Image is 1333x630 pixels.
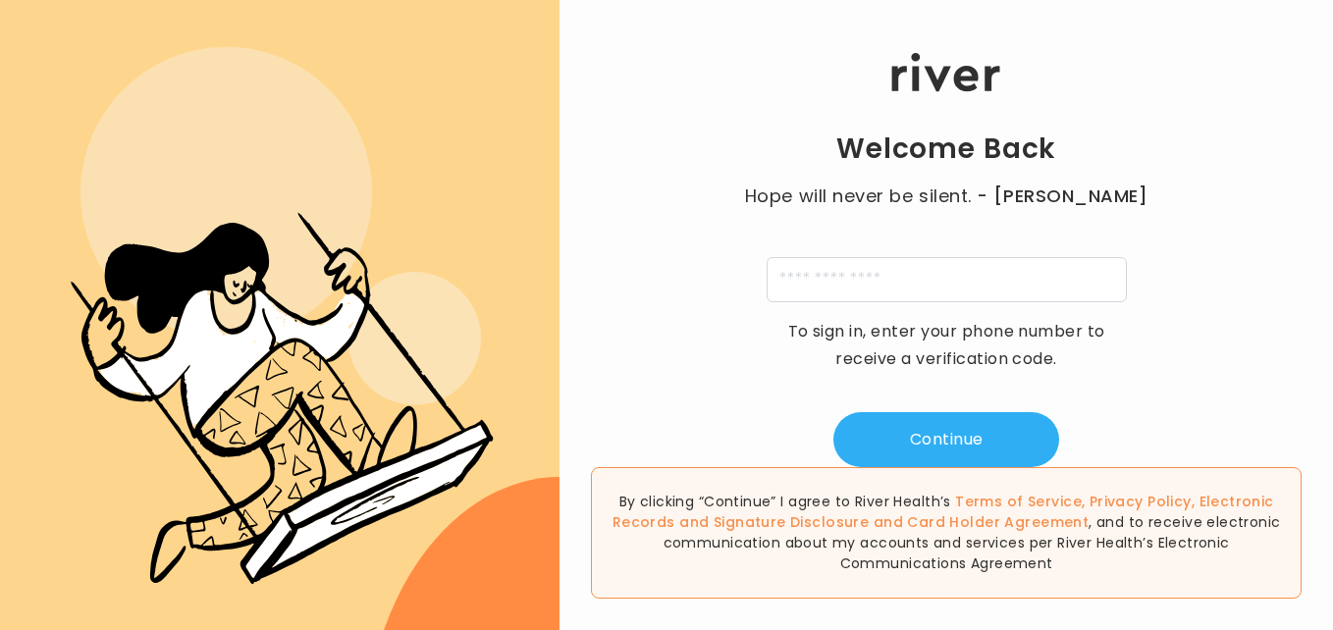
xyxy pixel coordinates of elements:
a: Card Holder Agreement [907,512,1089,532]
a: Electronic Records and Signature Disclosure [613,492,1274,532]
a: Privacy Policy [1090,492,1192,511]
h1: Welcome Back [836,131,1056,167]
span: , and to receive electronic communication about my accounts and services per River Health’s Elect... [664,512,1281,573]
span: - [PERSON_NAME] [977,183,1147,210]
span: , , and [613,492,1274,532]
p: Hope will never be silent. [725,183,1167,210]
p: To sign in, enter your phone number to receive a verification code. [774,318,1118,373]
div: By clicking “Continue” I agree to River Health’s [591,467,1302,599]
a: Terms of Service [955,492,1082,511]
button: Continue [833,412,1059,467]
